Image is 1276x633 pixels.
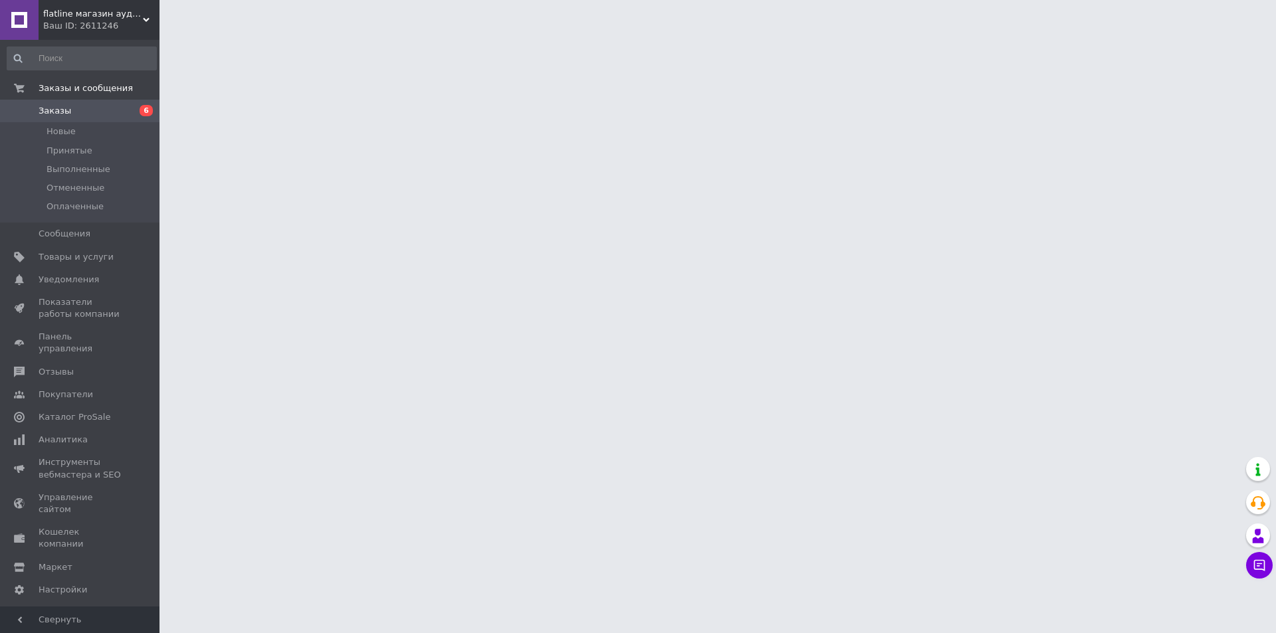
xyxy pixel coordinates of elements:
span: Товары и услуги [39,251,114,263]
span: Кошелек компании [39,526,123,550]
span: Управление сайтом [39,492,123,515]
span: Заказы [39,105,71,117]
span: Принятые [47,145,92,157]
span: Настройки [39,584,87,596]
span: Сообщения [39,228,90,240]
span: Панель управления [39,331,123,355]
input: Поиск [7,46,157,70]
span: Инструменты вебмастера и SEO [39,456,123,480]
span: flatline магазин аудио аксессуаров [43,8,143,20]
span: 6 [140,105,153,116]
span: Маркет [39,561,72,573]
div: Ваш ID: 2611246 [43,20,159,32]
span: Аналитика [39,434,88,446]
span: Показатели работы компании [39,296,123,320]
button: Чат с покупателем [1246,552,1273,579]
span: Уведомления [39,274,99,286]
span: Новые [47,126,76,137]
span: Отмененные [47,182,104,194]
span: Отзывы [39,366,74,378]
span: Оплаченные [47,201,104,213]
span: Выполненные [47,163,110,175]
span: Покупатели [39,389,93,401]
span: Каталог ProSale [39,411,110,423]
span: Заказы и сообщения [39,82,133,94]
